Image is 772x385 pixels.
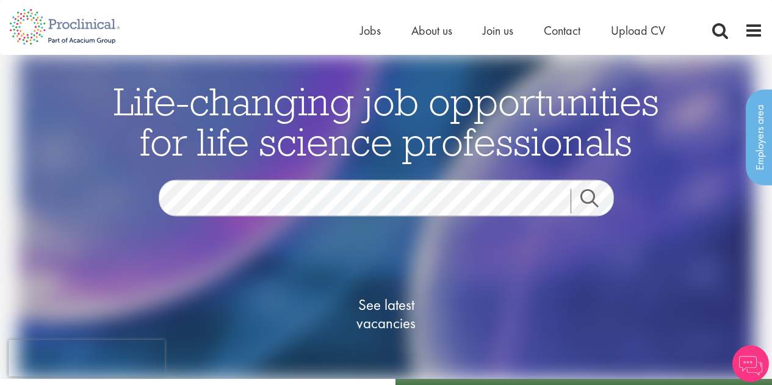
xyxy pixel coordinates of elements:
iframe: reCAPTCHA [9,340,165,376]
a: Job search submit button [571,189,623,214]
span: Life-changing job opportunities for life science professionals [114,77,659,166]
a: Jobs [360,23,381,38]
a: Join us [483,23,513,38]
img: Chatbot [732,345,769,382]
img: candidate home [18,55,754,379]
span: See latest vacancies [325,296,447,333]
a: Upload CV [611,23,665,38]
a: Contact [544,23,580,38]
a: About us [411,23,452,38]
a: See latestvacancies [325,247,447,381]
